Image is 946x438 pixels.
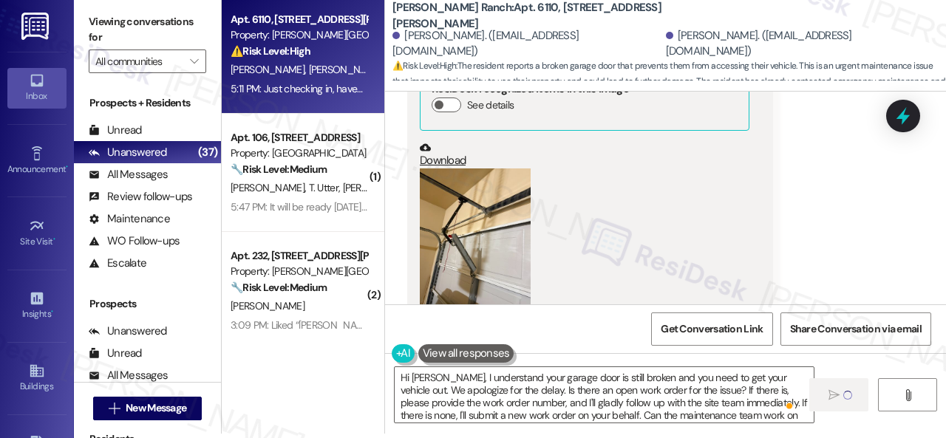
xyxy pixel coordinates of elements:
div: Apt. 106, [STREET_ADDRESS] [231,130,367,146]
button: Share Conversation via email [780,312,931,346]
button: New Message [93,397,203,420]
div: [PERSON_NAME]. ([EMAIL_ADDRESS][DOMAIN_NAME]) [392,28,662,60]
div: [PERSON_NAME]. ([EMAIL_ADDRESS][DOMAIN_NAME]) [666,28,936,60]
i:  [828,389,840,401]
div: All Messages [89,368,168,383]
div: Unanswered [89,324,167,339]
strong: ⚠️ Risk Level: High [392,60,456,72]
span: [PERSON_NAME] [231,299,304,312]
span: Share Conversation via email [790,321,922,337]
button: Zoom image [420,168,531,316]
div: Unanswered [89,145,167,160]
a: Inbox [7,68,67,108]
strong: 🔧 Risk Level: Medium [231,162,327,176]
div: Unread [89,123,142,138]
a: Insights • [7,286,67,326]
i:  [109,403,120,414]
span: T. Utter [309,181,343,194]
i:  [190,55,198,67]
div: Unread [89,346,142,361]
span: [PERSON_NAME] [309,63,383,76]
span: • [53,234,55,244]
div: Apt. 6110, [STREET_ADDRESS][PERSON_NAME] [231,12,367,27]
div: Property: [GEOGRAPHIC_DATA] [231,146,367,161]
span: • [51,307,53,317]
a: Download [420,142,749,168]
div: 5:47 PM: It will be ready [DATE] correct, upstairs neighbors are above not getting any better [231,200,621,213]
span: [PERSON_NAME] [231,181,309,194]
div: 5:11 PM: Just checking in, haven't heard anything. I'd like to know if I can at least get my vehi... [231,82,776,95]
a: Buildings [7,358,67,398]
div: Review follow-ups [89,189,192,205]
label: See details [467,97,514,113]
div: All Messages [89,167,168,182]
input: All communities [95,49,183,73]
img: ResiDesk Logo [21,13,52,40]
i:  [902,389,913,401]
span: : The resident reports a broken garage door that prevents them from accessing their vehicle. This... [392,58,946,106]
div: Escalate [89,256,146,271]
div: Prospects + Residents [74,95,221,111]
label: Viewing conversations for [89,10,206,49]
a: Site Visit • [7,213,67,253]
div: WO Follow-ups [89,233,180,249]
div: Maintenance [89,211,170,227]
span: [PERSON_NAME] [343,181,417,194]
span: Get Conversation Link [661,321,763,337]
span: New Message [126,400,186,416]
textarea: To enrich screen reader interactions, please activate Accessibility in Grammarly extension settings [395,367,814,422]
div: Property: [PERSON_NAME][GEOGRAPHIC_DATA] [231,264,367,279]
div: Prospects [74,296,221,312]
span: [PERSON_NAME] [231,63,309,76]
button: Get Conversation Link [651,312,772,346]
div: Apt. 232, [STREET_ADDRESS][PERSON_NAME] [231,248,367,264]
span: • [66,162,68,172]
strong: 🔧 Risk Level: Medium [231,281,327,294]
div: (37) [194,141,221,164]
strong: ⚠️ Risk Level: High [231,44,310,58]
div: Property: [PERSON_NAME][GEOGRAPHIC_DATA] [231,27,367,43]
